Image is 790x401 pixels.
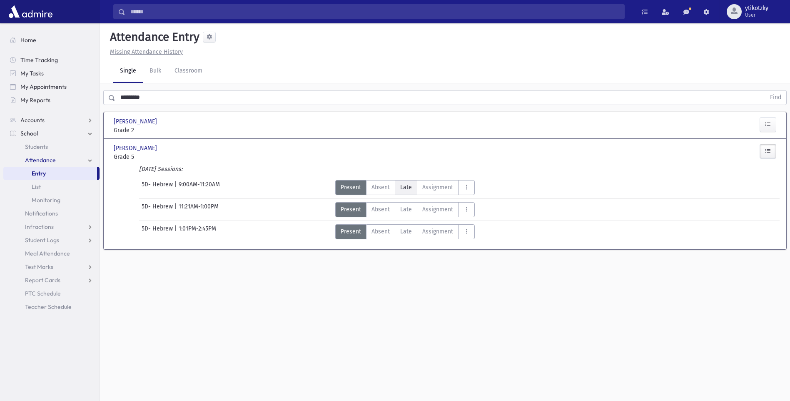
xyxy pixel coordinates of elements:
[179,224,216,239] span: 1:01PM-2:45PM
[25,276,60,284] span: Report Cards
[125,4,624,19] input: Search
[3,153,100,167] a: Attendance
[114,117,159,126] span: [PERSON_NAME]
[3,113,100,127] a: Accounts
[371,227,390,236] span: Absent
[3,233,100,247] a: Student Logs
[3,247,100,260] a: Meal Attendance
[107,48,183,55] a: Missing Attendance History
[174,180,179,195] span: |
[174,224,179,239] span: |
[114,153,217,161] span: Grade 5
[422,205,453,214] span: Assignment
[25,263,53,271] span: Test Marks
[143,60,168,83] a: Bulk
[400,227,412,236] span: Late
[25,290,61,297] span: PTC Schedule
[341,227,361,236] span: Present
[174,202,179,217] span: |
[745,5,768,12] span: ytikotzky
[32,196,60,204] span: Monitoring
[422,183,453,192] span: Assignment
[3,287,100,300] a: PTC Schedule
[139,165,182,173] i: [DATE] Sessions:
[32,183,41,190] span: List
[32,170,46,177] span: Entry
[3,180,100,193] a: List
[110,48,183,55] u: Missing Attendance History
[3,53,100,67] a: Time Tracking
[25,156,56,164] span: Attendance
[371,183,390,192] span: Absent
[179,180,220,195] span: 9:00AM-11:20AM
[422,227,453,236] span: Assignment
[400,205,412,214] span: Late
[3,300,100,313] a: Teacher Schedule
[113,60,143,83] a: Single
[3,207,100,220] a: Notifications
[25,303,72,311] span: Teacher Schedule
[3,33,100,47] a: Home
[142,202,174,217] span: 5D- Hebrew
[25,210,58,217] span: Notifications
[3,67,100,80] a: My Tasks
[3,273,100,287] a: Report Cards
[20,116,45,124] span: Accounts
[142,180,174,195] span: 5D- Hebrew
[335,202,475,217] div: AttTypes
[335,224,475,239] div: AttTypes
[3,140,100,153] a: Students
[20,83,67,90] span: My Appointments
[3,80,100,93] a: My Appointments
[3,93,100,107] a: My Reports
[179,202,219,217] span: 11:21AM-1:00PM
[25,236,59,244] span: Student Logs
[7,3,55,20] img: AdmirePro
[371,205,390,214] span: Absent
[400,183,412,192] span: Late
[114,144,159,153] span: [PERSON_NAME]
[25,143,48,150] span: Students
[25,223,54,231] span: Infractions
[20,36,36,44] span: Home
[142,224,174,239] span: 5D- Hebrew
[20,56,58,64] span: Time Tracking
[107,30,199,44] h5: Attendance Entry
[765,90,786,105] button: Find
[3,193,100,207] a: Monitoring
[20,130,38,137] span: School
[20,70,44,77] span: My Tasks
[3,260,100,273] a: Test Marks
[335,180,475,195] div: AttTypes
[3,127,100,140] a: School
[168,60,209,83] a: Classroom
[3,220,100,233] a: Infractions
[341,205,361,214] span: Present
[114,126,217,135] span: Grade 2
[745,12,768,18] span: User
[25,250,70,257] span: Meal Attendance
[341,183,361,192] span: Present
[3,167,97,180] a: Entry
[20,96,50,104] span: My Reports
